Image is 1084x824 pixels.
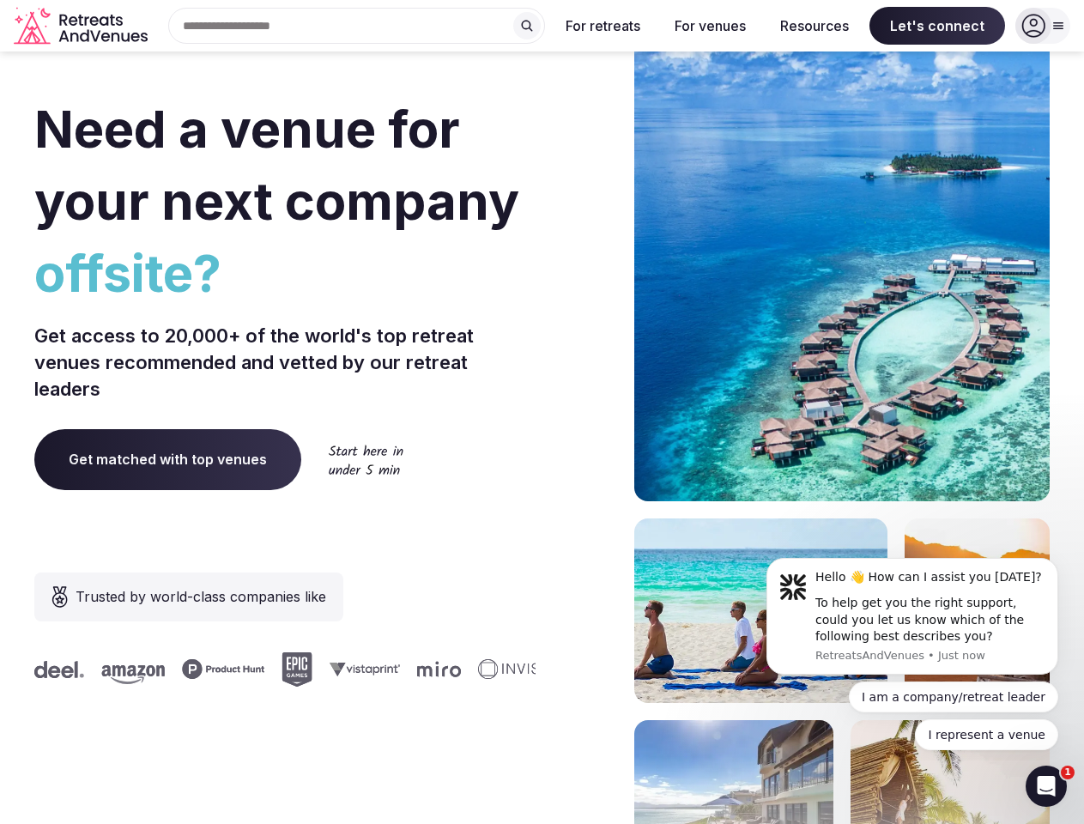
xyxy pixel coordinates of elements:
svg: Vistaprint company logo [248,662,318,676]
button: Resources [766,7,863,45]
svg: Miro company logo [336,661,379,677]
button: For retreats [552,7,654,45]
p: Get access to 20,000+ of the world's top retreat venues recommended and vetted by our retreat lea... [34,323,536,402]
a: Get matched with top venues [34,429,301,489]
iframe: Intercom live chat [1026,766,1067,807]
span: Trusted by world-class companies like [76,586,326,607]
img: yoga on tropical beach [634,518,887,703]
svg: Retreats and Venues company logo [14,7,151,45]
img: woman sitting in back of truck with camels [905,518,1050,703]
svg: Epic Games company logo [200,652,231,687]
span: Need a venue for your next company [34,98,519,232]
span: offsite? [34,237,536,309]
iframe: Intercom notifications message [741,542,1084,760]
span: Let's connect [869,7,1005,45]
button: For venues [661,7,760,45]
span: 1 [1061,766,1075,779]
img: Start here in under 5 min [329,445,403,475]
a: Visit the homepage [14,7,151,45]
svg: Invisible company logo [397,659,491,680]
